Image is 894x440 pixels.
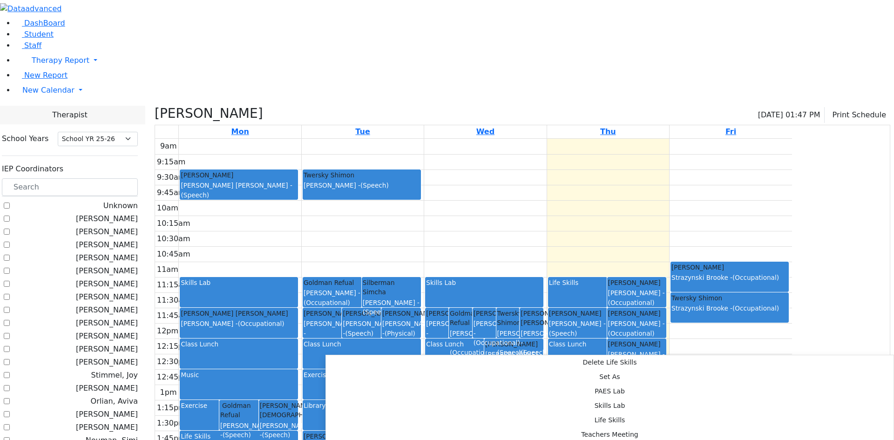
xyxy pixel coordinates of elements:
div: Strazynski Brooke - [671,273,788,282]
a: September 18, 2025 [598,125,618,138]
label: Orlian, Aviva [91,396,138,407]
label: IEP Coordinators [2,163,63,175]
div: [PERSON_NAME] [608,309,665,318]
div: [PERSON_NAME] [426,309,448,318]
div: [PERSON_NAME] - [181,319,297,328]
label: [PERSON_NAME] [76,422,138,433]
div: 10am [155,203,180,214]
div: 9:30am [155,172,187,183]
div: [PERSON_NAME] - [549,319,606,338]
div: Goldman Refual [304,278,361,287]
div: [PERSON_NAME] - [450,329,472,357]
div: [PERSON_NAME] - [343,319,380,338]
div: [PERSON_NAME] - [260,421,298,440]
label: Stimmel, Joy [91,370,138,381]
div: 10:45am [155,249,192,260]
div: 1:30pm [155,418,188,429]
div: [PERSON_NAME] [DEMOGRAPHIC_DATA] [260,401,298,420]
label: [PERSON_NAME] [76,383,138,394]
div: 12pm [155,325,180,337]
label: [PERSON_NAME] [76,357,138,368]
span: Staff [24,41,41,50]
span: DashBoard [24,19,65,27]
div: [PERSON_NAME] [181,170,297,180]
div: [PERSON_NAME] - [608,319,665,338]
span: (Occupational) [732,274,779,281]
a: September 16, 2025 [353,125,372,138]
div: 9:45am [155,187,187,198]
label: [PERSON_NAME] [76,305,138,316]
div: Life Skills [549,278,606,287]
span: (Physical) [385,330,415,337]
label: [PERSON_NAME] [76,278,138,290]
div: Twersky Shimon [671,293,788,303]
div: [PERSON_NAME] - [304,181,420,190]
div: [PERSON_NAME] - [382,319,420,338]
div: [PERSON_NAME] - [363,298,420,317]
div: [PERSON_NAME] [549,309,606,318]
div: [PERSON_NAME] - [521,329,542,357]
label: [PERSON_NAME] [76,265,138,277]
div: Music [181,370,297,379]
div: Class Lunch [549,339,606,349]
span: (Speech) [497,349,526,356]
div: [PERSON_NAME] [608,278,665,287]
label: [PERSON_NAME] [76,252,138,264]
div: [PERSON_NAME] [608,339,665,349]
div: [PERSON_NAME] - [497,329,519,357]
span: (Speech) [360,182,389,189]
div: 9:15am [155,156,187,168]
a: Therapy Report [15,51,894,70]
div: [PERSON_NAME] [PERSON_NAME] [521,309,542,328]
div: [PERSON_NAME] - [608,350,665,369]
label: [PERSON_NAME] [76,331,138,342]
div: Class Lunch [304,339,420,349]
div: Silberman Simcha [363,278,420,297]
h3: [PERSON_NAME] [155,106,263,122]
a: New Report [15,71,68,80]
div: [PERSON_NAME] - [608,288,665,307]
span: (Occupational) [450,349,496,356]
label: [PERSON_NAME] [76,213,138,224]
button: Set As [326,370,894,384]
span: (Speech) [363,308,391,316]
div: Twersky Shimon [497,309,519,328]
div: [PERSON_NAME] - [220,421,258,440]
div: Exercise [181,401,218,410]
div: Twersky Shimon [304,170,420,180]
label: [PERSON_NAME] [76,226,138,237]
a: New Calendar [15,81,894,100]
span: (Speech) [181,191,209,199]
span: New Report [24,71,68,80]
button: Delete Life Skills [326,355,894,370]
button: Life Skills [326,413,894,427]
span: (Speech) [345,330,373,337]
div: 12:15pm [155,341,192,352]
div: Library [304,401,341,410]
a: DashBoard [15,19,65,27]
label: Unknown [103,200,138,211]
span: (Speech) [262,431,291,439]
div: 11:15am [155,279,192,291]
span: New Calendar [22,86,74,95]
div: 1:15pm [155,402,188,413]
div: 10:30am [155,233,192,244]
div: Class Lunch [426,339,483,349]
div: Skills Lab [426,278,542,287]
span: (Occupational) [608,299,655,306]
div: Goldman Refual [450,309,472,328]
div: Skills Lab [181,278,297,287]
div: Strazynski Brooke - [671,304,788,313]
div: [PERSON_NAME] [382,309,420,318]
div: [PERSON_NAME] [304,309,341,318]
label: [PERSON_NAME] [76,291,138,303]
label: School Years [2,133,48,144]
div: [PERSON_NAME] - [485,350,542,369]
span: (Occupational) [732,305,779,312]
div: Exercise [304,370,331,379]
span: (Occupational) [474,339,520,346]
div: 11:45am [155,310,192,321]
div: 11am [155,264,180,275]
div: [PERSON_NAME] [671,263,788,272]
span: (Speech) [549,330,577,337]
